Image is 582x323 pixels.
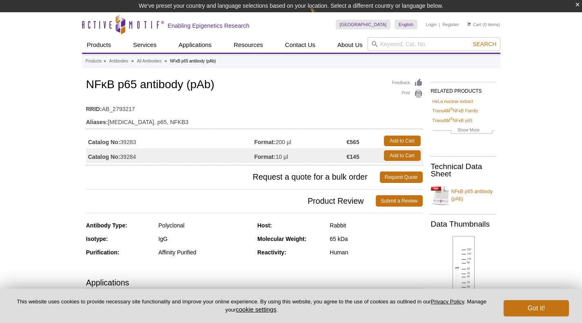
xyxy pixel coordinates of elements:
[467,22,471,26] img: Your Cart
[109,58,128,65] a: Antibodies
[86,249,120,256] strong: Purification:
[86,195,376,207] span: Product Review
[310,6,332,25] img: Change Here
[330,249,422,256] div: Human
[82,37,116,53] a: Products
[504,300,569,316] button: Got it!
[86,105,102,113] strong: RRID:
[330,222,422,229] div: Rabbit
[384,150,421,161] a: Add to Cart
[431,82,496,96] h2: RELATED PRODUCTS
[254,148,347,163] td: 10 µl
[257,249,286,256] strong: Reactivity:
[433,126,495,136] a: Show More
[384,136,421,146] a: Add to Cart
[431,221,496,228] h2: Data Thumbnails
[395,20,417,29] a: English
[330,235,422,243] div: 65 kDa
[165,59,167,63] li: »
[392,89,423,98] a: Print
[229,37,268,53] a: Resources
[431,163,496,178] h2: Technical Data Sheet
[450,107,453,111] sup: ®
[280,37,320,53] a: Contact Us
[86,172,380,183] span: Request a quote for a bulk order
[467,20,500,29] li: (0 items)
[431,298,464,305] a: Privacy Policy
[442,22,459,27] a: Register
[88,153,120,160] strong: Catalog No:
[439,20,440,29] li: |
[254,134,347,148] td: 200 µl
[158,249,251,256] div: Affinity Purified
[380,172,423,183] a: Request Quote
[86,148,254,163] td: 39284
[236,306,276,313] button: cookie settings
[137,58,161,65] a: All Antibodies
[86,78,423,92] h1: NFκB p65 antibody (pAb)
[433,117,473,124] a: TransAM®NFκB p65
[158,235,251,243] div: IgG
[467,22,482,27] a: Cart
[347,138,359,146] strong: €565
[257,236,306,242] strong: Molecular Weight:
[86,58,102,65] a: Products
[336,20,391,29] a: [GEOGRAPHIC_DATA]
[86,276,423,289] h3: Applications
[86,118,108,126] strong: Aliases:
[104,59,106,63] li: »
[257,222,272,229] strong: Host:
[453,236,475,300] img: NFκB p65 antibody (pAb) tested by Western blot.
[347,153,359,160] strong: €145
[433,98,473,105] a: HeLa nuclear extract
[433,107,478,114] a: TransAM®NFκB Family
[88,138,120,146] strong: Catalog No:
[470,40,499,48] button: Search
[174,37,216,53] a: Applications
[158,222,251,229] div: Polyclonal
[86,114,423,127] td: [MEDICAL_DATA], p65, NFKB3
[431,183,496,207] a: NFκB p65 antibody (pAb)
[473,41,496,47] span: Search
[254,138,276,146] strong: Format:
[128,37,162,53] a: Services
[332,37,368,53] a: About Us
[132,59,134,63] li: »
[450,117,453,121] sup: ®
[168,22,250,29] h2: Enabling Epigenetics Research
[376,195,422,207] a: Submit a Review
[392,78,423,87] a: Feedback
[86,100,423,114] td: AB_2793217
[86,134,254,148] td: 39283
[368,37,500,51] input: Keyword, Cat. No.
[426,22,437,27] a: Login
[254,153,276,160] strong: Format:
[13,298,490,314] p: This website uses cookies to provide necessary site functionality and improve your online experie...
[86,236,108,242] strong: Isotype:
[86,222,127,229] strong: Antibody Type:
[170,59,216,63] li: NFκB p65 antibody (pAb)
